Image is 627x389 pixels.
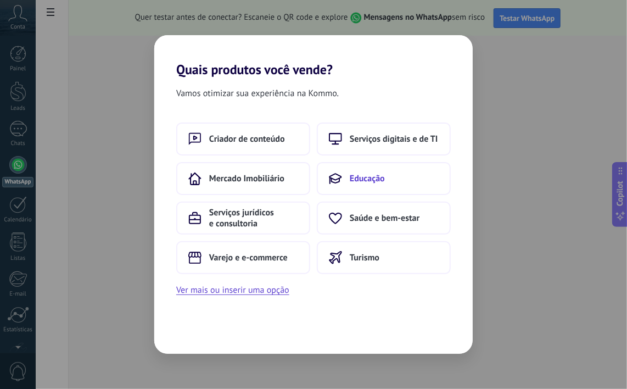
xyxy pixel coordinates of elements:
[176,123,310,155] button: Criador de conteúdo
[350,134,438,145] span: Serviços digitais e de TI
[209,207,298,229] span: Serviços jurídicos e consultoria
[209,173,284,184] span: Mercado Imobiliário
[176,241,310,274] button: Varejo e e-commerce
[350,252,379,263] span: Turismo
[317,202,451,235] button: Saúde e bem-estar
[176,86,339,101] span: Vamos otimizar sua experiência na Kommo.
[317,241,451,274] button: Turismo
[209,134,285,145] span: Criador de conteúdo
[209,252,288,263] span: Varejo e e-commerce
[176,283,289,297] button: Ver mais ou inserir uma opção
[350,173,385,184] span: Educação
[176,162,310,195] button: Mercado Imobiliário
[317,123,451,155] button: Serviços digitais e de TI
[154,35,473,77] h2: Quais produtos você vende?
[176,202,310,235] button: Serviços jurídicos e consultoria
[317,162,451,195] button: Educação
[350,213,419,224] span: Saúde e bem-estar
